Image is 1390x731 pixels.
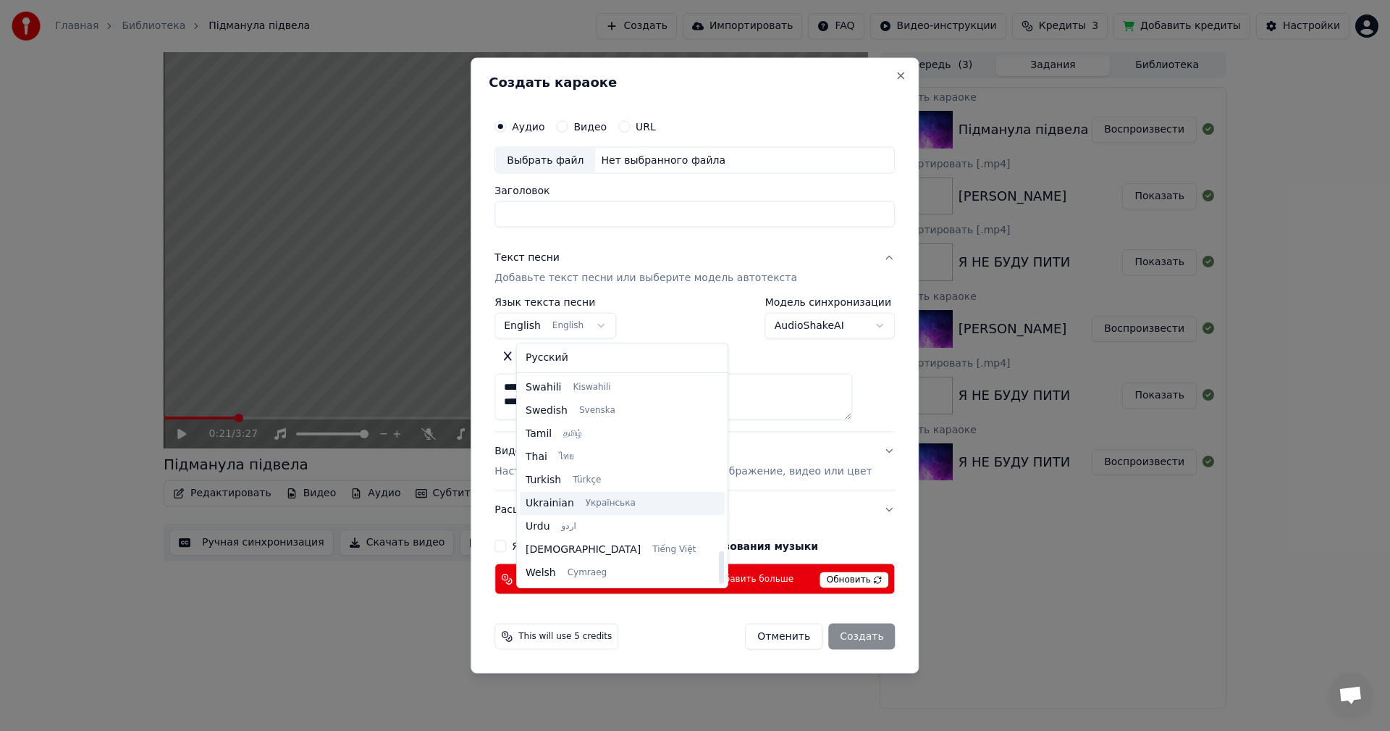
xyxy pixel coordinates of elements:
[526,566,556,580] span: Welsh
[579,405,615,417] span: Svenska
[573,382,610,393] span: Kiswahili
[526,543,641,557] span: [DEMOGRAPHIC_DATA]
[559,451,574,463] span: ไทย
[573,475,601,486] span: Türkçe
[568,567,607,579] span: Cymraeg
[526,404,568,418] span: Swedish
[526,519,550,534] span: Urdu
[526,496,574,511] span: Ukrainian
[526,473,561,488] span: Turkish
[652,544,696,556] span: Tiếng Việt
[526,351,568,365] span: Русский
[526,450,547,464] span: Thai
[526,427,552,441] span: Tamil
[562,521,576,532] span: اردو
[563,428,582,440] span: தமிழ்
[586,498,636,509] span: Українська
[526,380,561,395] span: Swahili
